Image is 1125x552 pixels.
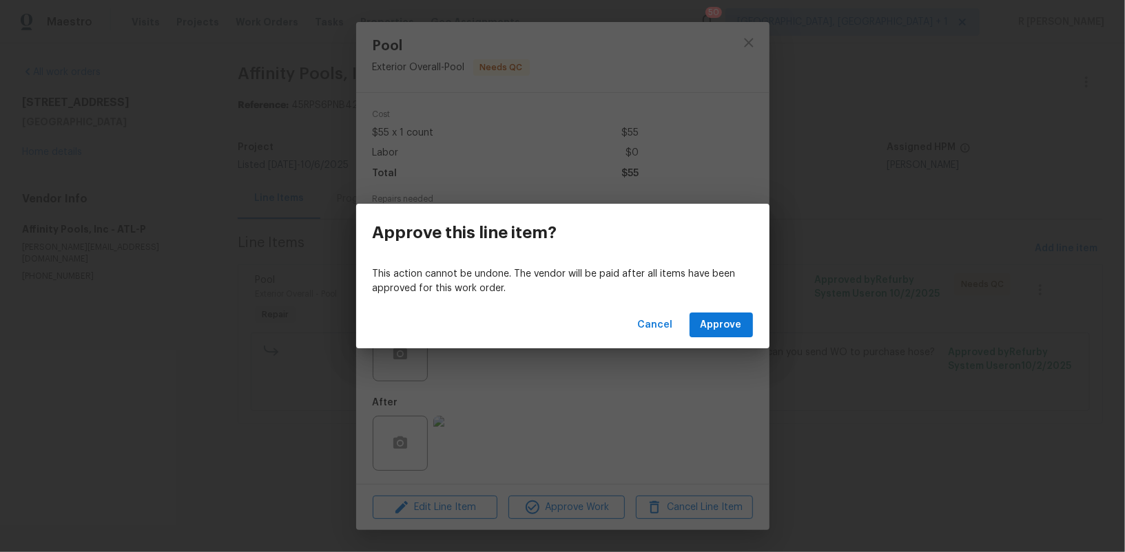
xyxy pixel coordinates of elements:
p: This action cannot be undone. The vendor will be paid after all items have been approved for this... [373,267,753,296]
button: Cancel [632,312,679,338]
h3: Approve this line item? [373,223,557,242]
span: Approve [701,317,742,334]
button: Approve [690,312,753,338]
span: Cancel [638,317,673,334]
